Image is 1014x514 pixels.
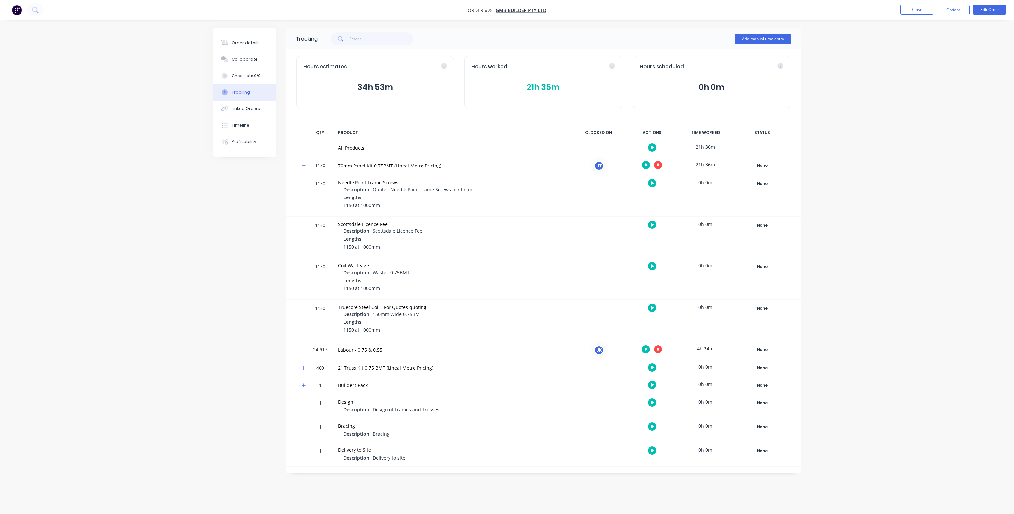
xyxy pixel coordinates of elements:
div: None [738,399,786,407]
span: Hours worked [471,63,507,71]
button: None [738,446,786,456]
span: Lengths [343,277,361,284]
img: Factory [12,5,22,15]
div: Tracking [232,89,250,95]
div: 1 [310,419,330,442]
span: Description [343,406,369,413]
div: 70mm Panel Kit 0.75BMT (Lineal Metre Pricing) [338,162,566,169]
div: Profitability [232,139,256,145]
button: None [738,422,786,432]
button: 21h 35m [471,81,615,94]
button: Order details [213,35,276,51]
div: Collaborate [232,56,258,62]
button: Add manual time entry [735,34,791,44]
div: 21h 36m [681,139,730,154]
div: 0h 0m [681,418,730,433]
button: Tracking [213,84,276,101]
div: None [738,262,786,271]
div: 1150 [310,158,330,175]
span: Delivery to site [373,455,405,461]
div: ACTIONS [627,126,677,139]
button: Checklists 0/0 [213,68,276,84]
button: Edit Order [973,5,1006,15]
div: Truecore Steel Coil - For Quotes quoting [338,304,566,311]
button: 34h 53m [303,81,447,94]
div: None [738,381,786,390]
button: None [738,398,786,408]
button: Options [937,5,970,15]
div: 4h 34m [681,341,730,356]
div: Tracking [296,35,318,43]
div: 21h 36m [681,157,730,172]
div: PRODUCT [334,126,570,139]
div: 0h 0m [681,217,730,231]
button: None [738,161,786,170]
button: None [738,304,786,313]
span: Bracing [373,431,389,437]
a: GMB Builder Pty Ltd [496,7,546,13]
div: Labour - 0.75 & 0.55 [338,347,566,353]
div: CLOCKED ON [574,126,623,139]
span: Scottsdale Licence Fee [373,228,422,234]
div: TIME WORKED [681,126,730,139]
button: None [738,262,786,271]
div: Checklists 0/0 [232,73,261,79]
span: Hours scheduled [640,63,684,71]
button: None [738,363,786,373]
span: 150mm Wide 0.75BMT [373,311,422,317]
div: Timeline [232,122,249,128]
div: JK [594,345,604,355]
div: 0h 0m [681,175,730,190]
span: 1150 at 1000mm [343,326,380,333]
div: 1150 [310,301,330,341]
div: 0h 0m [681,394,730,409]
button: None [738,345,786,354]
span: Description [343,454,369,461]
div: Delivery to Site [338,446,566,453]
button: Close [900,5,933,15]
button: None [738,179,786,188]
div: Bracing [338,422,566,429]
div: 1150 [310,259,330,299]
div: Needle Point Frame Screws [338,179,566,186]
div: 2" Truss Kit 0.75 BMT (Lineal Metre Pricing) [338,364,566,371]
div: Design [338,398,566,405]
div: 1150 [310,218,330,258]
div: Order details [232,40,260,46]
span: Description [343,186,369,193]
input: Search... [349,32,414,45]
span: Quote - Needle Point Frame Screws per lin m [373,186,472,193]
button: Linked Orders [213,101,276,117]
div: Scottsdale Licence Fee [338,221,566,227]
div: Builders Pack [338,382,566,389]
div: 0h 0m [681,300,730,315]
div: 0h 0m [681,442,730,457]
div: Linked Orders [232,106,260,112]
button: None [738,221,786,230]
span: Waste - 0.75BMT [373,269,410,276]
div: STATUS [734,126,790,139]
span: Hours estimated [303,63,348,71]
span: Lengths [343,194,361,201]
span: Description [343,227,369,234]
span: 1150 at 1000mm [343,285,380,292]
div: QTY [310,126,330,139]
span: Lengths [343,235,361,242]
div: Coil Wasteage [338,262,566,269]
div: 1 [310,378,330,394]
span: Description [343,311,369,317]
div: 1 [310,395,330,418]
span: Description [343,269,369,276]
div: None [738,346,786,354]
span: Lengths [343,318,361,325]
button: Collaborate [213,51,276,68]
div: 0h 0m [681,377,730,392]
div: 24.917 [310,342,330,359]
